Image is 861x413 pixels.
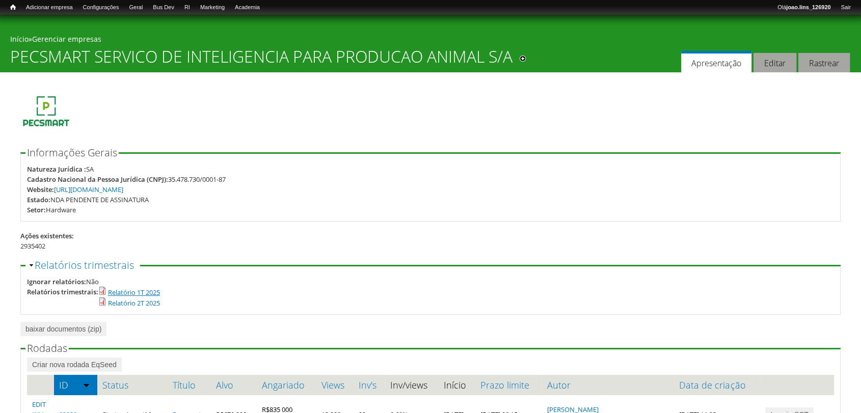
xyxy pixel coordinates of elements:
[83,381,90,388] img: ordem crescente
[27,184,54,195] div: Website:
[148,3,179,13] a: Bus Dev
[35,258,134,272] a: Relatórios trimestrais
[772,3,836,13] a: Olájoao.lins_126920
[32,34,101,44] a: Gerenciar empresas
[27,164,86,174] div: Natureza Jurídica :
[21,3,78,13] a: Adicionar empresa
[102,380,162,390] a: Status
[124,3,148,13] a: Geral
[50,195,149,205] div: NDA PENDENTE DE ASSINATURA
[10,34,851,47] div: »
[480,380,537,390] a: Prazo limite
[46,205,76,215] div: Hardware
[27,287,98,297] div: Relatórios trimestrais:
[836,3,856,13] a: Sair
[321,380,348,390] a: Views
[98,287,106,295] img: application/pdf
[10,47,513,72] h1: PECSMART SERVICO DE INTELIGENCIA PARA PRODUCAO ANIMAL S/A
[173,380,206,390] a: Título
[27,205,46,215] div: Setor:
[86,164,94,174] div: SA
[230,3,265,13] a: Academia
[27,174,168,184] div: Cadastro Nacional da Pessoa Jurídica (CNPJ):
[27,195,50,205] div: Estado:
[179,3,195,13] a: RI
[786,4,830,10] strong: joao.lins_126920
[54,185,123,194] a: [URL][DOMAIN_NAME]
[98,297,106,306] img: application/pdf
[262,380,311,390] a: Angariado
[20,231,841,241] div: Ações existentes:
[195,3,230,13] a: Marketing
[27,357,122,372] a: Criar nova rodada EqSeed
[439,375,475,395] th: Início
[10,34,29,44] a: Início
[5,3,21,12] a: Início
[108,298,160,308] a: Relatório 2T 2025
[78,3,124,13] a: Configurações
[59,380,93,390] a: ID
[32,400,46,409] a: EDIT
[679,380,755,390] a: Data de criação
[798,53,850,73] a: Rastrear
[27,277,86,287] div: Ignorar relatórios:
[216,380,252,390] a: Alvo
[27,146,117,159] span: Informações Gerais
[385,375,439,395] th: Inv/views
[681,51,751,73] a: Apresentação
[168,174,226,184] div: 35.478.730/0001-87
[359,380,380,390] a: Inv's
[108,288,160,297] a: Relatório 1T 2025
[754,53,796,73] a: Editar
[27,341,67,355] span: Rodadas
[547,380,669,390] a: Autor
[86,277,99,287] div: Não
[10,4,16,11] span: Início
[20,241,841,251] div: 2935402
[20,322,106,336] a: baixar documentos (zip)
